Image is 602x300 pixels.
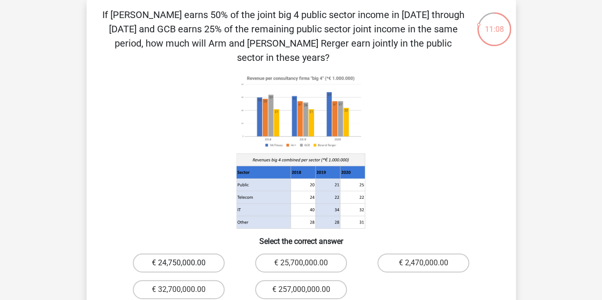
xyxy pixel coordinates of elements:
label: € 25,700,000.00 [255,253,347,272]
h6: Select the correct answer [102,229,501,246]
div: 11:08 [476,11,512,35]
label: € 32,700,000.00 [133,280,225,299]
label: € 257,000,000.00 [255,280,347,299]
label: € 24,750,000.00 [133,253,225,272]
label: € 2,470,000.00 [377,253,469,272]
p: If [PERSON_NAME] earns 50% of the joint big 4 public sector income in [DATE] through [DATE] and G... [102,8,465,65]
